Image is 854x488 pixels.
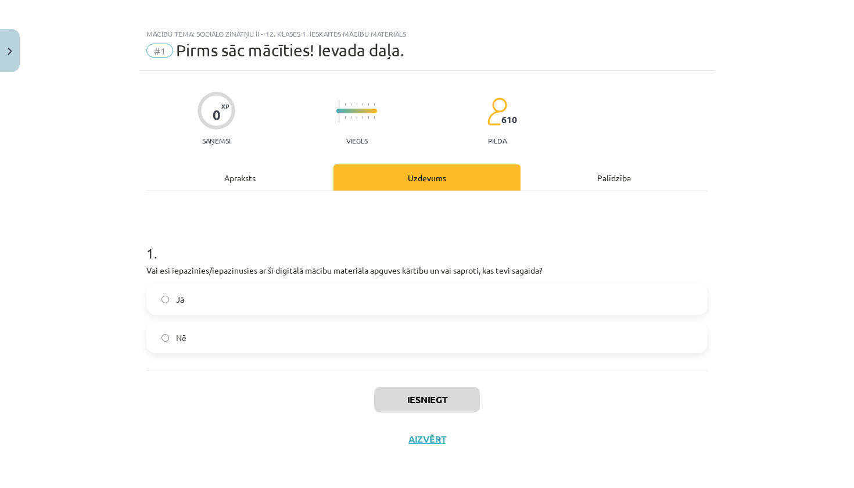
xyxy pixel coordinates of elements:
button: Aizvērt [405,433,449,445]
input: Jā [162,296,169,303]
div: Uzdevums [333,164,521,191]
img: icon-short-line-57e1e144782c952c97e751825c79c345078a6d821885a25fce030b3d8c18986b.svg [368,116,369,119]
img: icon-short-line-57e1e144782c952c97e751825c79c345078a6d821885a25fce030b3d8c18986b.svg [368,103,369,106]
img: icon-short-line-57e1e144782c952c97e751825c79c345078a6d821885a25fce030b3d8c18986b.svg [374,103,375,106]
button: Iesniegt [374,387,480,412]
img: icon-short-line-57e1e144782c952c97e751825c79c345078a6d821885a25fce030b3d8c18986b.svg [356,116,357,119]
p: Saņemsi [198,137,235,145]
h1: 1 . [146,225,708,261]
span: XP [221,103,229,109]
p: Viegls [346,137,368,145]
img: icon-close-lesson-0947bae3869378f0d4975bcd49f059093ad1ed9edebbc8119c70593378902aed.svg [8,48,12,55]
div: Apraksts [146,164,333,191]
img: icon-long-line-d9ea69661e0d244f92f715978eff75569469978d946b2353a9bb055b3ed8787d.svg [339,100,340,123]
img: icon-short-line-57e1e144782c952c97e751825c79c345078a6d821885a25fce030b3d8c18986b.svg [362,103,363,106]
span: Jā [176,293,184,306]
img: icon-short-line-57e1e144782c952c97e751825c79c345078a6d821885a25fce030b3d8c18986b.svg [356,103,357,106]
img: icon-short-line-57e1e144782c952c97e751825c79c345078a6d821885a25fce030b3d8c18986b.svg [374,116,375,119]
span: Nē [176,332,186,344]
input: Nē [162,334,169,342]
img: icon-short-line-57e1e144782c952c97e751825c79c345078a6d821885a25fce030b3d8c18986b.svg [350,103,351,106]
img: icon-short-line-57e1e144782c952c97e751825c79c345078a6d821885a25fce030b3d8c18986b.svg [345,103,346,106]
img: students-c634bb4e5e11cddfef0936a35e636f08e4e9abd3cc4e673bd6f9a4125e45ecb1.svg [487,97,507,126]
img: icon-short-line-57e1e144782c952c97e751825c79c345078a6d821885a25fce030b3d8c18986b.svg [362,116,363,119]
span: 610 [501,114,517,125]
span: #1 [146,44,173,58]
div: Mācību tēma: Sociālo zinātņu ii - 12. klases 1. ieskaites mācību materiāls [146,30,708,38]
img: icon-short-line-57e1e144782c952c97e751825c79c345078a6d821885a25fce030b3d8c18986b.svg [345,116,346,119]
div: 0 [213,107,221,123]
p: pilda [488,137,507,145]
div: Palīdzība [521,164,708,191]
p: Vai esi iepazinies/iepazinusies ar šī digitālā mācību materiāla apguves kārtību un vai saproti, k... [146,264,708,277]
span: Pirms sāc mācīties! Ievada daļa. [176,41,404,60]
img: icon-short-line-57e1e144782c952c97e751825c79c345078a6d821885a25fce030b3d8c18986b.svg [350,116,351,119]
